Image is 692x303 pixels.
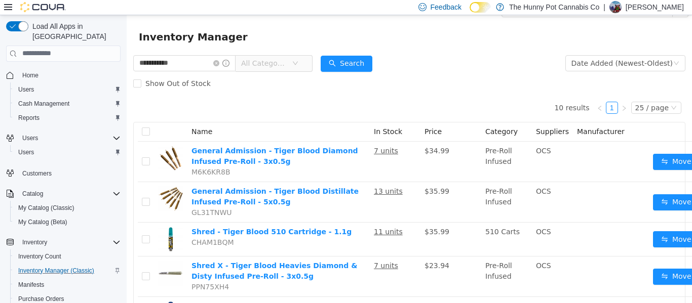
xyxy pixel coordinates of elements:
[409,132,425,140] span: OCS
[491,86,504,99] li: Next Page
[18,236,121,248] span: Inventory
[10,278,125,292] button: Manifests
[18,166,121,179] span: Customers
[18,188,47,200] button: Catalog
[603,1,605,13] p: |
[10,249,125,264] button: Inventory Count
[10,145,125,159] button: Users
[65,223,107,231] span: CHAM1BQM
[22,169,52,178] span: Customers
[14,202,121,214] span: My Catalog (Classic)
[355,207,405,241] td: 510 Carts
[18,281,44,289] span: Manifests
[10,264,125,278] button: Inventory Manager (Classic)
[65,193,105,201] span: GL31TNWU
[526,216,573,232] button: icon: swapMove
[87,45,93,51] i: icon: close-circle
[28,21,121,41] span: Load All Apps in [GEOGRAPHIC_DATA]
[18,218,67,226] span: My Catalog (Beta)
[10,82,125,97] button: Users
[31,211,57,237] img: Shred - Tiger Blood 510 Cartridge - 1.1g hero shot
[355,167,405,207] td: Pre-Roll Infused
[298,172,323,180] span: $35.99
[18,100,69,108] span: Cash Management
[14,112,121,124] span: Reports
[10,215,125,229] button: My Catalog (Beta)
[14,250,121,263] span: Inventory Count
[609,1,622,13] div: Kyle Billie
[247,112,276,120] span: In Stock
[31,171,57,196] img: General Admission - Tiger Blood Distillate Infused Pre-Roll - 5x0.5g hero shot
[509,1,599,13] p: The Hunny Pot Cannabis Co
[298,287,323,295] span: $42.61
[31,245,57,271] img: Shred X - Tiger Blood Heavies Diamond & Disty Infused Pre-Roll - 3x0.5g hero shot
[14,216,71,228] a: My Catalog (Beta)
[65,172,232,191] a: General Admission - Tiger Blood Distillate Infused Pre-Roll - 5x0.5g
[298,212,323,221] span: $35.99
[18,132,121,144] span: Users
[2,235,125,249] button: Inventory
[14,216,121,228] span: My Catalog (Beta)
[547,45,553,52] i: icon: down
[480,87,491,98] a: 1
[526,253,573,270] button: icon: swapMove
[467,86,479,99] li: Previous Page
[544,90,550,97] i: icon: down
[14,146,121,158] span: Users
[22,71,39,79] span: Home
[18,295,64,303] span: Purchase Orders
[409,172,425,180] span: OCS
[18,188,121,200] span: Catalog
[18,69,121,81] span: Home
[298,132,323,140] span: $34.99
[14,202,79,214] a: My Catalog (Classic)
[526,179,573,195] button: icon: swapMove
[247,212,276,221] u: 11 units
[166,45,172,52] i: icon: down
[22,238,47,246] span: Inventory
[14,83,121,96] span: Users
[247,132,272,140] u: 7 units
[14,265,121,277] span: Inventory Manager (Classic)
[14,112,44,124] a: Reports
[12,14,127,30] span: Inventory Manager
[431,2,462,12] span: Feedback
[14,98,73,110] a: Cash Management
[18,69,43,81] a: Home
[18,132,42,144] button: Users
[450,112,498,120] span: Manufacturer
[114,43,161,53] span: All Categories
[247,246,272,254] u: 7 units
[409,246,425,254] span: OCS
[494,90,501,96] i: icon: right
[22,190,43,198] span: Catalog
[194,40,246,57] button: icon: searchSearch
[65,153,104,161] span: M6K6KR8B
[96,45,103,52] i: icon: info-circle
[509,87,542,98] div: 25 / page
[298,246,323,254] span: $23.94
[15,64,88,72] span: Show Out of Stock
[14,265,98,277] a: Inventory Manager (Classic)
[18,204,74,212] span: My Catalog (Classic)
[355,126,405,167] td: Pre-Roll Infused
[18,114,40,122] span: Reports
[18,167,56,180] a: Customers
[65,212,225,221] a: Shred - Tiger Blood 510 Cartridge - 1.1g
[470,2,491,13] input: Dark Mode
[298,112,315,120] span: Price
[2,187,125,201] button: Catalog
[247,287,276,295] u: 13 units
[31,131,57,156] img: General Admission - Tiger Blood Diamond Infused Pre-Roll - 3x0.5g hero shot
[2,68,125,82] button: Home
[65,246,230,265] a: Shred X - Tiger Blood Heavies Diamond & Disty Infused Pre-Roll - 3x0.5g
[445,40,546,56] div: Date Added (Newest-Oldest)
[18,148,34,156] span: Users
[409,112,442,120] span: Suppliers
[626,1,684,13] p: [PERSON_NAME]
[18,236,51,248] button: Inventory
[14,146,38,158] a: Users
[14,250,65,263] a: Inventory Count
[14,279,48,291] a: Manifests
